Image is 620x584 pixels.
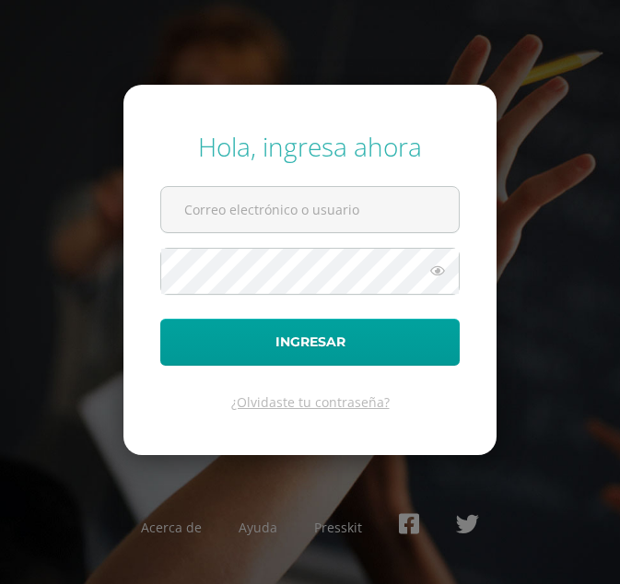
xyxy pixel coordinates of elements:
[231,393,390,411] a: ¿Olvidaste tu contraseña?
[160,319,460,366] button: Ingresar
[239,519,277,536] a: Ayuda
[161,187,459,232] input: Correo electrónico o usuario
[141,519,202,536] a: Acerca de
[160,129,460,164] div: Hola, ingresa ahora
[314,519,362,536] a: Presskit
